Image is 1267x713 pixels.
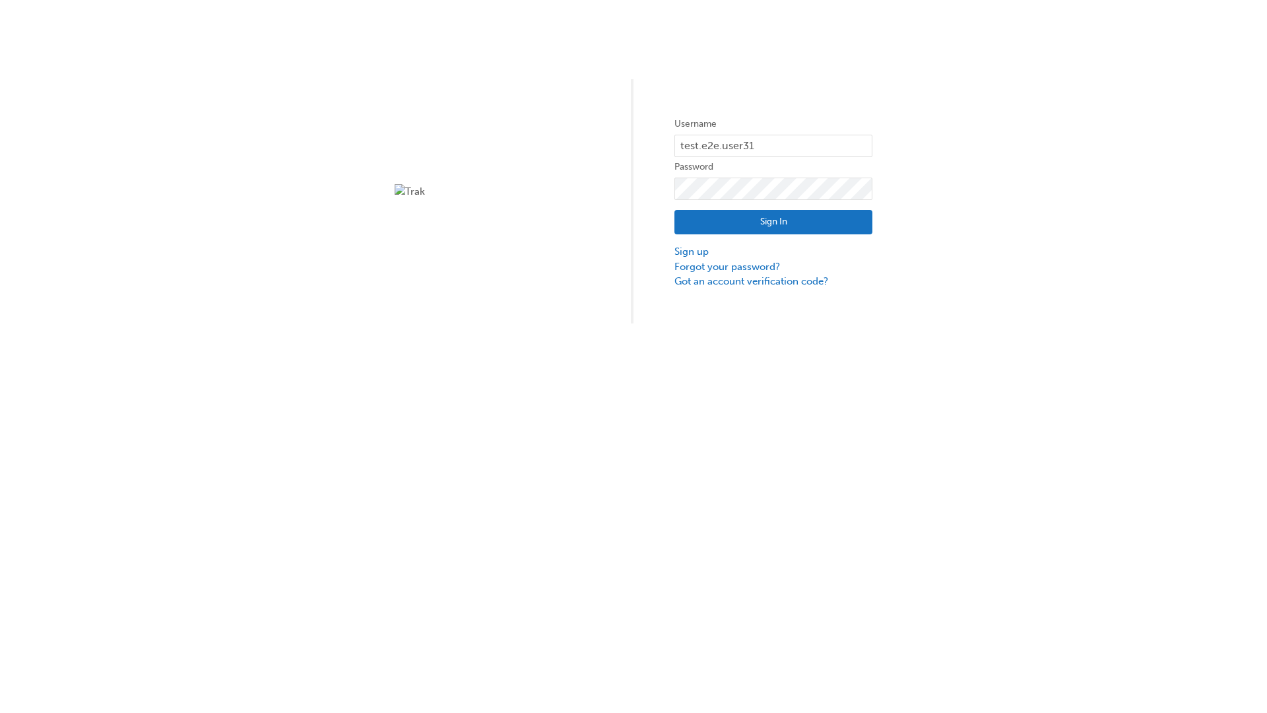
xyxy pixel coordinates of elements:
[674,210,872,235] button: Sign In
[674,259,872,275] a: Forgot your password?
[674,135,872,157] input: Username
[674,116,872,132] label: Username
[395,184,593,199] img: Trak
[674,274,872,289] a: Got an account verification code?
[674,159,872,175] label: Password
[674,244,872,259] a: Sign up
